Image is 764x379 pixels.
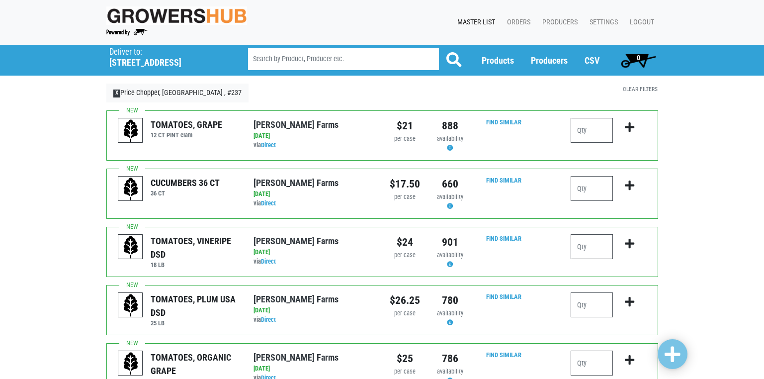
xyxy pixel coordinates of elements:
div: per case [390,251,420,260]
div: CUCUMBERS 36 CT [151,176,220,189]
span: availability [437,251,463,259]
div: $25 [390,351,420,367]
div: [DATE] [254,306,374,315]
a: [PERSON_NAME] Farms [254,352,339,363]
a: CSV [585,55,599,66]
div: [DATE] [254,248,374,257]
a: Direct [261,258,276,265]
a: Logout [622,13,658,32]
span: availability [437,135,463,142]
a: Find Similar [486,351,521,359]
h6: 36 CT [151,189,220,197]
div: TOMATOES, VINERIPE DSD [151,234,239,261]
a: Find Similar [486,118,521,126]
a: Producers [534,13,582,32]
h6: 18 LB [151,261,239,269]
div: via [254,315,374,325]
div: via [254,141,374,150]
div: $17.50 [390,176,420,192]
div: [DATE] [254,189,374,199]
img: placeholder-variety-43d6402dacf2d531de610a020419775a.svg [118,235,143,260]
a: Direct [261,316,276,323]
div: TOMATOES, PLUM USA DSD [151,292,239,319]
a: Direct [261,199,276,207]
a: Orders [499,13,534,32]
p: Deliver to: [109,47,223,57]
img: placeholder-variety-43d6402dacf2d531de610a020419775a.svg [118,293,143,318]
h5: [STREET_ADDRESS] [109,57,223,68]
a: [PERSON_NAME] Farms [254,178,339,188]
div: 786 [435,351,465,367]
div: per case [390,192,420,202]
img: placeholder-variety-43d6402dacf2d531de610a020419775a.svg [118,177,143,201]
input: Qty [571,176,613,201]
div: $26.25 [390,292,420,308]
a: [PERSON_NAME] Farms [254,236,339,246]
span: X [113,90,121,97]
a: Master List [449,13,499,32]
a: [PERSON_NAME] Farms [254,294,339,304]
a: Direct [261,141,276,149]
div: 901 [435,234,465,250]
input: Qty [571,292,613,317]
div: per case [390,134,420,144]
a: Find Similar [486,293,521,300]
a: Clear Filters [623,86,658,93]
div: [DATE] [254,131,374,141]
div: [DATE] [254,364,374,374]
span: availability [437,368,463,375]
h6: 25 LB [151,319,239,327]
input: Qty [571,234,613,259]
img: Powered by Big Wheelbarrow [106,29,148,36]
input: Qty [571,351,613,376]
a: Find Similar [486,235,521,242]
div: $24 [390,234,420,250]
span: availability [437,193,463,200]
input: Search by Product, Producer etc. [248,48,439,70]
input: Qty [571,118,613,143]
div: per case [390,367,420,377]
div: per case [390,309,420,318]
a: Products [482,55,514,66]
span: availability [437,309,463,317]
div: TOMATOES, GRAPE [151,118,222,131]
a: 0 [616,50,661,70]
a: Settings [582,13,622,32]
span: 0 [637,54,640,62]
div: 888 [435,118,465,134]
div: 780 [435,292,465,308]
a: Find Similar [486,177,521,184]
img: placeholder-variety-43d6402dacf2d531de610a020419775a.svg [118,351,143,376]
span: Price Chopper, Binghamton , #237 (10 Glenwood Ave, Binghamton, NY 13905, USA) [109,45,230,68]
a: XPrice Chopper, [GEOGRAPHIC_DATA] , #237 [106,84,249,102]
div: via [254,199,374,208]
img: original-fc7597fdc6adbb9d0e2ae620e786d1a2.jpg [106,6,248,25]
div: 660 [435,176,465,192]
div: $21 [390,118,420,134]
h6: 12 CT PINT clam [151,131,222,139]
a: Producers [531,55,568,66]
a: [PERSON_NAME] Farms [254,119,339,130]
div: via [254,257,374,267]
img: placeholder-variety-43d6402dacf2d531de610a020419775a.svg [118,118,143,143]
